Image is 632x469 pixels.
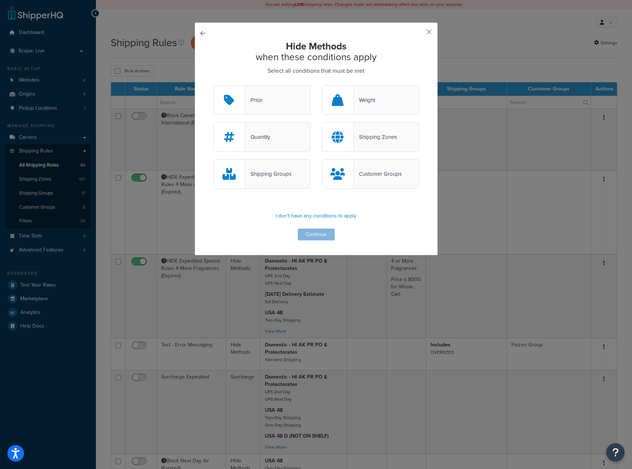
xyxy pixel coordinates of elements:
strong: Hide Methods [286,39,346,53]
p: Select all conditions that must be met [213,66,419,76]
div: Customer Groups [354,169,402,179]
div: Weight [354,95,375,105]
div: Shipping Groups [245,169,291,179]
div: Quantity [245,132,270,142]
p: I don't have any conditions to apply [213,211,419,221]
div: Price [245,95,262,105]
div: Shipping Zones [354,132,397,142]
button: Open Resource Center [606,443,625,462]
h2: when these conditions apply [213,41,419,62]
